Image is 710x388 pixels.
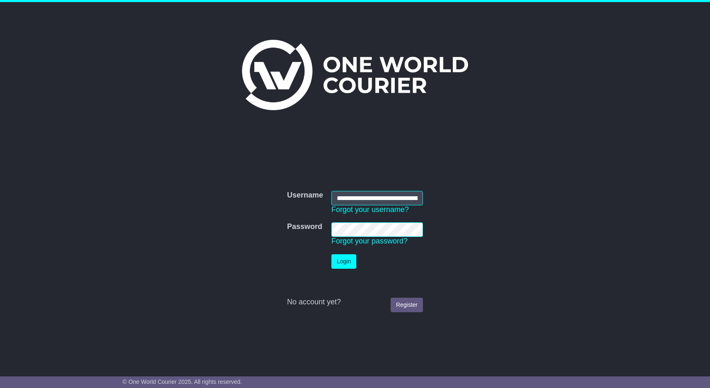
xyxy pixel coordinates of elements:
span: © One World Courier 2025. All rights reserved. [123,378,242,385]
a: Forgot your password? [331,237,408,245]
img: One World [242,40,468,110]
label: Password [287,222,322,231]
button: Login [331,254,356,269]
a: Forgot your username? [331,205,409,214]
div: No account yet? [287,298,423,307]
label: Username [287,191,323,200]
a: Register [391,298,423,312]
